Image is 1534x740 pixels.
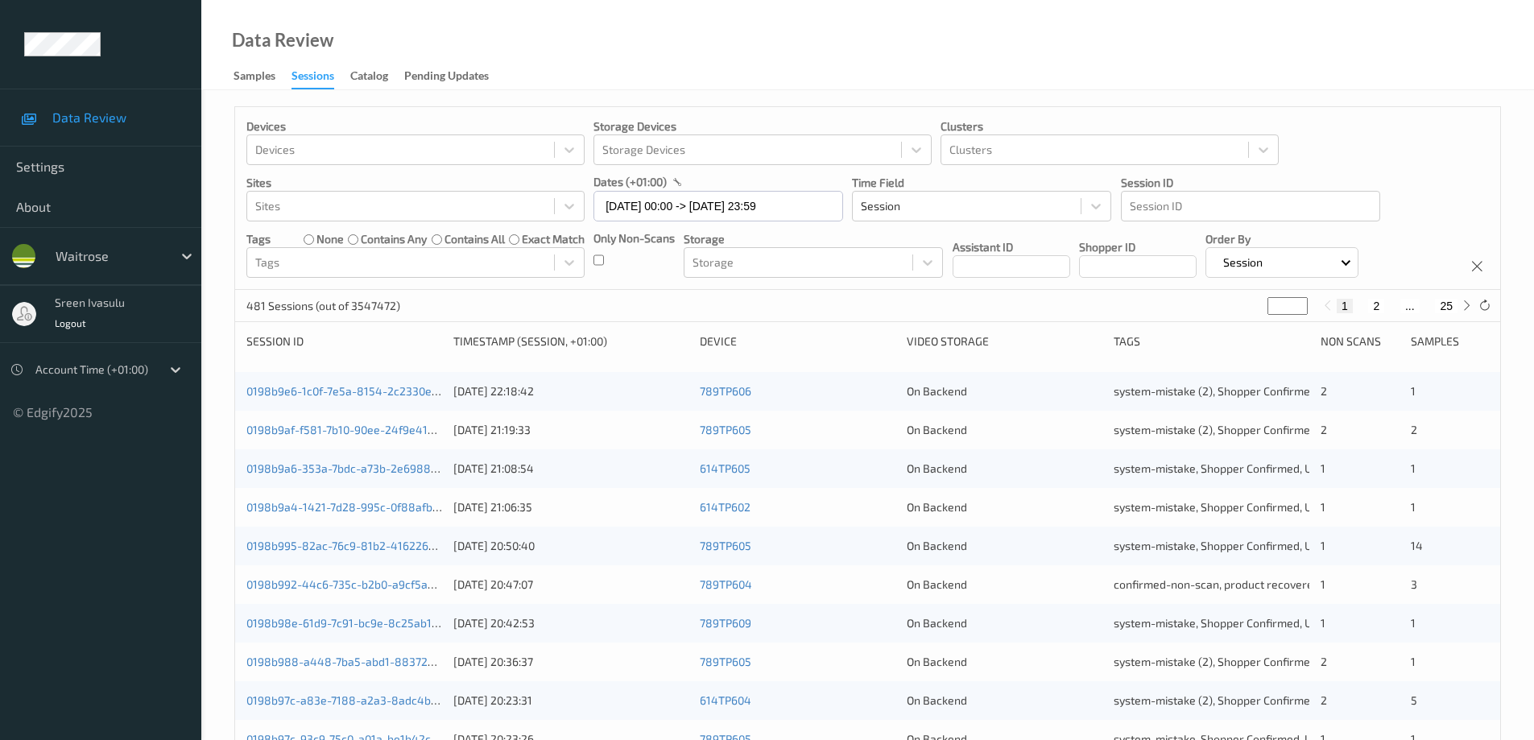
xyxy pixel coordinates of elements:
[453,422,688,438] div: [DATE] 21:19:33
[234,65,292,88] a: Samples
[1321,577,1325,591] span: 1
[1411,461,1416,475] span: 1
[234,68,275,88] div: Samples
[292,68,334,89] div: Sessions
[1121,175,1380,191] p: Session ID
[1114,384,1523,398] span: system-mistake (2), Shopper Confirmed, Assistant Rejected, Unusual-Activity (2)
[700,577,752,591] a: 789TP604
[1321,655,1327,668] span: 2
[1321,693,1327,707] span: 2
[453,577,688,593] div: [DATE] 20:47:07
[700,616,751,630] a: 789TP609
[1114,577,1524,591] span: confirmed-non-scan, product recovered, recovered product, Shopper Confirmed
[1411,577,1417,591] span: 3
[907,577,1102,593] div: On Backend
[246,693,469,707] a: 0198b97c-a83e-7188-a2a3-8adc4bdee502
[1321,423,1327,436] span: 2
[907,538,1102,554] div: On Backend
[593,118,932,134] p: Storage Devices
[1435,299,1458,313] button: 25
[246,384,463,398] a: 0198b9e6-1c0f-7e5a-8154-2c2330e37eed
[453,654,688,670] div: [DATE] 20:36:37
[907,333,1102,349] div: Video Storage
[453,461,688,477] div: [DATE] 21:08:54
[246,539,468,552] a: 0198b995-82ac-76c9-81b2-41622604047d
[684,231,943,247] p: Storage
[700,655,751,668] a: 789TP605
[246,333,442,349] div: Session ID
[593,174,667,190] p: dates (+01:00)
[1411,500,1416,514] span: 1
[1411,333,1489,349] div: Samples
[1114,461,1388,475] span: system-mistake, Shopper Confirmed, Unusual-Activity
[316,231,344,247] label: none
[1114,500,1388,514] span: system-mistake, Shopper Confirmed, Unusual-Activity
[907,461,1102,477] div: On Backend
[1411,539,1423,552] span: 14
[444,231,505,247] label: contains all
[1337,299,1353,313] button: 1
[700,500,750,514] a: 614TP602
[1321,500,1325,514] span: 1
[1114,333,1309,349] div: Tags
[404,65,505,88] a: Pending Updates
[246,577,465,591] a: 0198b992-44c6-735c-b2b0-a9cf5ad87766
[1321,539,1325,552] span: 1
[453,538,688,554] div: [DATE] 20:50:40
[700,539,751,552] a: 789TP605
[941,118,1279,134] p: Clusters
[953,239,1070,255] p: Assistant ID
[1205,231,1359,247] p: Order By
[1411,693,1417,707] span: 5
[1079,239,1197,255] p: Shopper ID
[1411,616,1416,630] span: 1
[907,499,1102,515] div: On Backend
[1321,384,1327,398] span: 2
[350,65,404,88] a: Catalog
[852,175,1111,191] p: Time Field
[1411,384,1416,398] span: 1
[1411,655,1416,668] span: 1
[404,68,489,88] div: Pending Updates
[1400,299,1420,313] button: ...
[907,615,1102,631] div: On Backend
[246,655,470,668] a: 0198b988-a448-7ba5-abd1-88372b7310d3
[1114,539,1388,552] span: system-mistake, Shopper Confirmed, Unusual-Activity
[350,68,388,88] div: Catalog
[453,333,688,349] div: Timestamp (Session, +01:00)
[1411,423,1417,436] span: 2
[246,175,585,191] p: Sites
[453,383,688,399] div: [DATE] 22:18:42
[246,461,469,475] a: 0198b9a6-353a-7bdc-a73b-2e69885b02a0
[593,230,675,246] p: Only Non-Scans
[907,692,1102,709] div: On Backend
[1321,333,1399,349] div: Non Scans
[907,422,1102,438] div: On Backend
[246,118,585,134] p: Devices
[700,423,751,436] a: 789TP605
[1321,461,1325,475] span: 1
[292,65,350,89] a: Sessions
[700,693,751,707] a: 614TP604
[361,231,427,247] label: contains any
[453,615,688,631] div: [DATE] 20:42:53
[1368,299,1384,313] button: 2
[700,461,750,475] a: 614TP605
[246,616,463,630] a: 0198b98e-61d9-7c91-bc9e-8c25ab1db75b
[1218,254,1268,271] p: Session
[907,383,1102,399] div: On Backend
[700,333,895,349] div: Device
[1321,616,1325,630] span: 1
[246,500,463,514] a: 0198b9a4-1421-7d28-995c-0f88afb7c29e
[522,231,585,247] label: exact match
[453,692,688,709] div: [DATE] 20:23:31
[453,499,688,515] div: [DATE] 21:06:35
[907,654,1102,670] div: On Backend
[232,32,333,48] div: Data Review
[246,298,400,314] p: 481 Sessions (out of 3547472)
[700,384,751,398] a: 789TP606
[246,231,271,247] p: Tags
[246,423,457,436] a: 0198b9af-f581-7b10-90ee-24f9e41ec0df
[1114,616,1388,630] span: system-mistake, Shopper Confirmed, Unusual-Activity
